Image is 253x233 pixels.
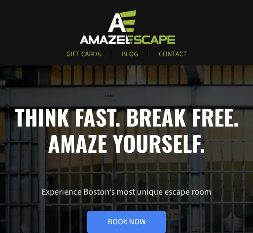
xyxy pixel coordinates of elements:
h1: Think fast. Break free. Amaze yourself. [13,103,240,156]
a: CONTACT [152,50,194,64]
img: Escape Room Game in Boston Area [70,9,183,45]
a: GIFT CARDS [59,50,108,64]
a: BLOG [115,50,145,64]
